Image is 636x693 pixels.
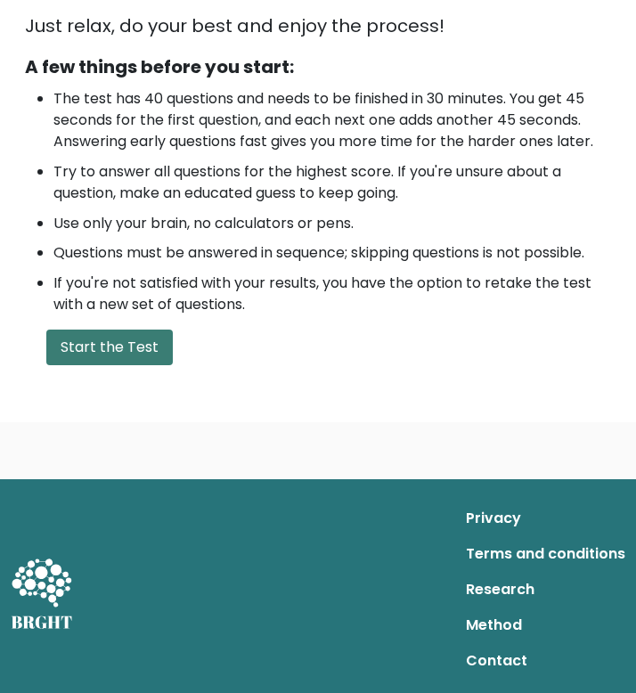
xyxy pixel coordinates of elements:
button: Start the Test [46,330,173,365]
a: Contact [466,643,625,679]
div: A few things before you start: [25,53,611,80]
li: Try to answer all questions for the highest score. If you're unsure about a question, make an edu... [53,161,611,204]
a: Method [466,607,625,643]
li: Questions must be answered in sequence; skipping questions is not possible. [53,242,611,264]
li: The test has 40 questions and needs to be finished in 30 minutes. You get 45 seconds for the firs... [53,88,611,152]
li: If you're not satisfied with your results, you have the option to retake the test with a new set ... [53,273,611,315]
a: Privacy [466,501,625,536]
a: Research [466,572,625,607]
li: Use only your brain, no calculators or pens. [53,213,611,234]
a: Terms and conditions [466,536,625,572]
